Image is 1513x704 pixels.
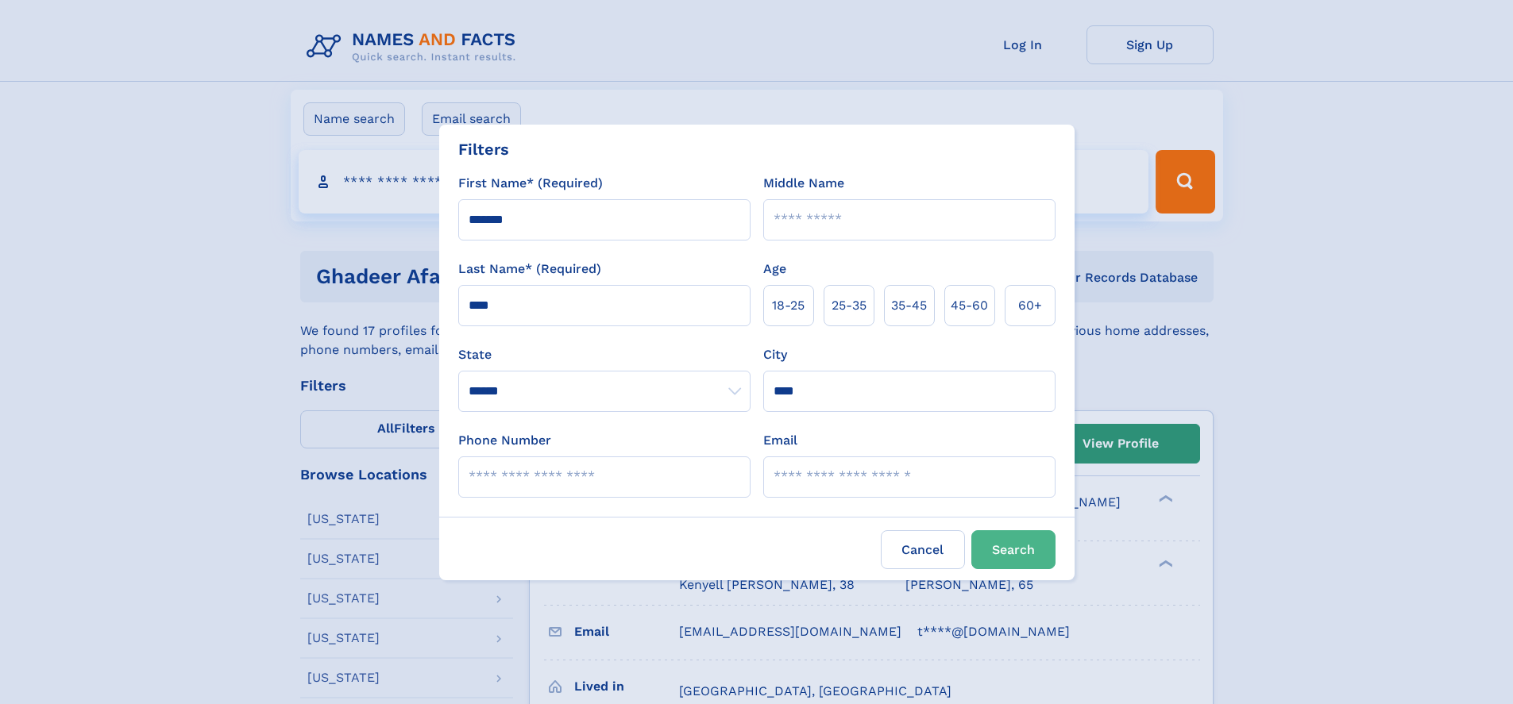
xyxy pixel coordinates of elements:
[951,296,988,315] span: 45‑60
[763,174,844,193] label: Middle Name
[458,174,603,193] label: First Name* (Required)
[1018,296,1042,315] span: 60+
[881,530,965,569] label: Cancel
[763,260,786,279] label: Age
[458,260,601,279] label: Last Name* (Required)
[772,296,805,315] span: 18‑25
[458,345,751,364] label: State
[458,431,551,450] label: Phone Number
[891,296,927,315] span: 35‑45
[971,530,1056,569] button: Search
[458,137,509,161] div: Filters
[832,296,867,315] span: 25‑35
[763,431,797,450] label: Email
[763,345,787,364] label: City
